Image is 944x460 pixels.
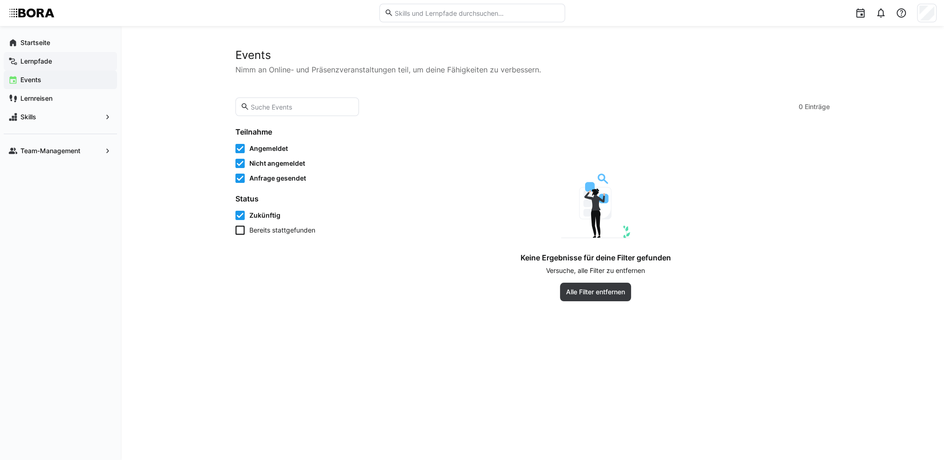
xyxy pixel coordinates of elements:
[249,211,280,220] span: Zukünftig
[249,103,354,111] input: Suche Events
[546,266,645,275] p: Versuche, alle Filter zu entfernen
[249,174,306,183] span: Anfrage gesendet
[249,226,315,235] span: Bereits stattgefunden
[521,253,671,262] h4: Keine Ergebnisse für deine Filter gefunden
[560,283,631,301] button: Alle Filter entfernen
[235,127,351,136] h4: Teilnahme
[393,9,560,17] input: Skills und Lernpfade durchsuchen…
[805,102,830,111] span: Einträge
[249,159,305,168] span: Nicht angemeldet
[799,102,803,111] span: 0
[249,144,288,153] span: Angemeldet
[565,287,626,297] span: Alle Filter entfernen
[235,194,351,203] h4: Status
[235,48,830,62] h2: Events
[235,64,830,75] p: Nimm an Online- und Präsenzveranstaltungen teil, um deine Fähigkeiten zu verbessern.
